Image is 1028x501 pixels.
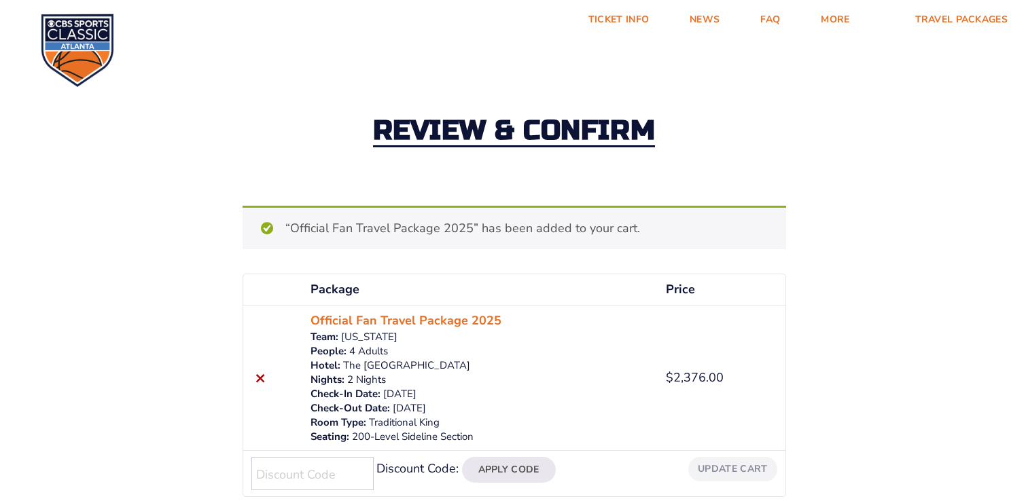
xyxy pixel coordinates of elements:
[311,312,501,330] a: Official Fan Travel Package 2025
[688,457,777,481] button: Update cart
[666,369,724,386] bdi: 2,376.00
[376,460,459,477] label: Discount Code:
[251,369,270,387] a: Remove this item
[302,274,658,305] th: Package
[311,330,650,344] p: [US_STATE]
[462,457,556,483] button: Apply Code
[251,457,374,490] input: Discount Code
[311,415,650,430] p: Traditional King
[311,415,366,430] dt: Room Type:
[311,330,338,344] dt: Team:
[41,14,114,87] img: CBS Sports Classic
[243,206,786,249] div: “Official Fan Travel Package 2025” has been added to your cart.
[311,344,650,358] p: 4 Adults
[311,387,380,401] dt: Check-In Date:
[311,344,347,358] dt: People:
[311,358,340,373] dt: Hotel:
[311,373,344,387] dt: Nights:
[311,373,650,387] p: 2 Nights
[311,430,650,444] p: 200-Level Sideline Section
[311,358,650,373] p: The [GEOGRAPHIC_DATA]
[311,401,650,415] p: [DATE]
[666,369,673,386] span: $
[311,387,650,401] p: [DATE]
[311,401,390,415] dt: Check-Out Date:
[311,430,349,444] dt: Seating:
[658,274,785,305] th: Price
[373,117,656,147] h2: Review & Confirm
